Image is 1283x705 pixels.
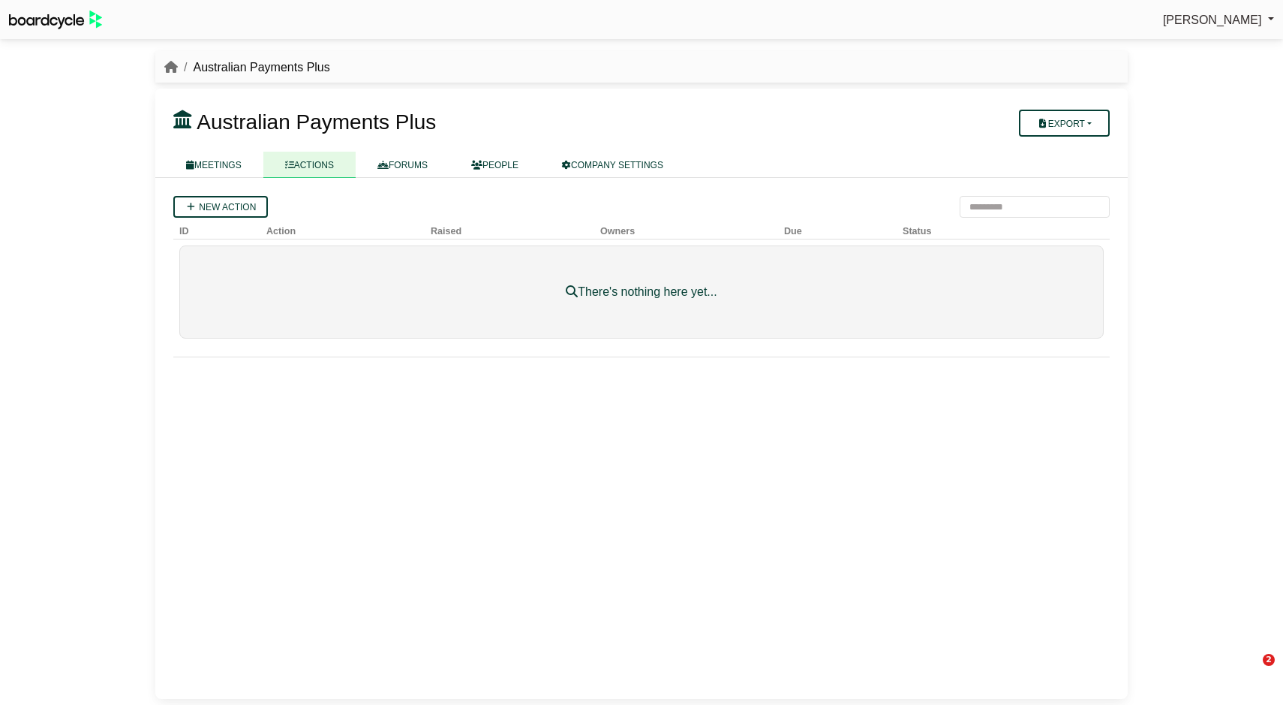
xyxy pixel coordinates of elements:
th: Owners [594,218,778,240]
div: There's nothing here yet... [216,282,1067,302]
iframe: Intercom live chat [1232,654,1268,690]
a: New action [173,196,268,218]
a: PEOPLE [449,152,540,178]
a: ACTIONS [263,152,356,178]
span: Australian Payments Plus [197,110,436,134]
span: 2 [1263,654,1275,666]
li: Australian Payments Plus [178,58,330,77]
th: Due [778,218,897,240]
a: FORUMS [356,152,449,178]
a: [PERSON_NAME] [1163,11,1274,30]
th: ID [173,218,260,240]
th: Action [260,218,425,240]
a: MEETINGS [164,152,263,178]
span: [PERSON_NAME] [1163,14,1262,26]
th: Raised [425,218,594,240]
img: BoardcycleBlackGreen-aaafeed430059cb809a45853b8cf6d952af9d84e6e89e1f1685b34bfd5cb7d64.svg [9,11,102,29]
button: Export [1019,110,1110,137]
th: Status [897,218,1060,240]
nav: breadcrumb [164,58,330,77]
a: COMPANY SETTINGS [540,152,685,178]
